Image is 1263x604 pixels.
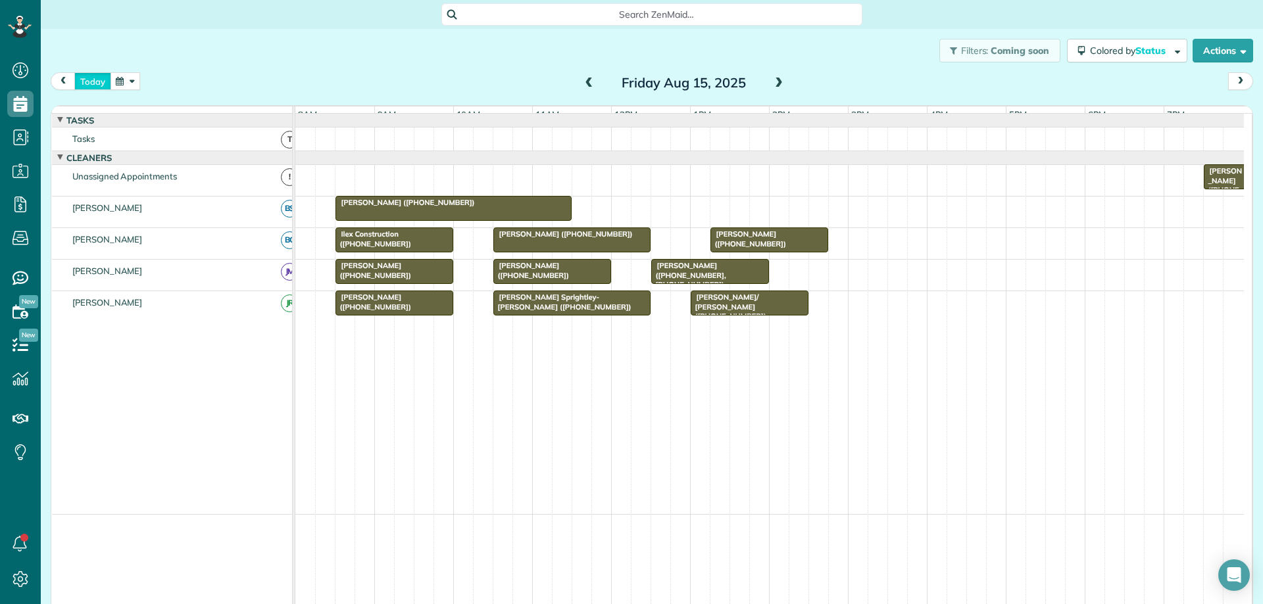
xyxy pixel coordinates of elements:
[691,109,714,120] span: 1pm
[70,171,180,181] span: Unassigned Appointments
[70,202,145,213] span: [PERSON_NAME]
[281,200,299,218] span: BS
[602,76,766,90] h2: Friday Aug 15, 2025
[1203,166,1242,213] span: [PERSON_NAME] ([PHONE_NUMBER])
[295,109,320,120] span: 8am
[51,72,76,90] button: prev
[1193,39,1253,62] button: Actions
[533,109,562,120] span: 11am
[281,168,299,186] span: !
[928,109,951,120] span: 4pm
[70,133,97,144] span: Tasks
[281,263,299,281] span: JM
[1090,45,1170,57] span: Colored by
[281,131,299,149] span: T
[1085,109,1108,120] span: 6pm
[770,109,793,120] span: 2pm
[64,152,114,163] span: Cleaners
[493,292,632,311] span: [PERSON_NAME] Sprightley-[PERSON_NAME] ([PHONE_NUMBER])
[64,115,97,126] span: Tasks
[612,109,640,120] span: 12pm
[1067,39,1187,62] button: Colored byStatus
[991,45,1050,57] span: Coming soon
[70,297,145,308] span: [PERSON_NAME]
[493,261,570,279] span: [PERSON_NAME] ([PHONE_NUMBER])
[335,292,412,311] span: [PERSON_NAME] ([PHONE_NUMBER])
[454,109,483,120] span: 10am
[1228,72,1253,90] button: next
[335,261,412,279] span: [PERSON_NAME] ([PHONE_NUMBER])
[710,229,787,248] span: [PERSON_NAME] ([PHONE_NUMBER])
[74,72,111,90] button: today
[690,292,767,321] span: [PERSON_NAME]/ [PERSON_NAME] ([PHONE_NUMBER])
[335,198,476,207] span: [PERSON_NAME] ([PHONE_NUMBER])
[1135,45,1168,57] span: Status
[70,266,145,276] span: [PERSON_NAME]
[335,229,412,248] span: Ilex Construction ([PHONE_NUMBER])
[1218,559,1250,591] div: Open Intercom Messenger
[1164,109,1187,120] span: 7pm
[1006,109,1029,120] span: 5pm
[493,229,633,239] span: [PERSON_NAME] ([PHONE_NUMBER])
[651,261,726,289] span: [PERSON_NAME] ([PHONE_NUMBER], [PHONE_NUMBER])
[281,294,299,312] span: JR
[849,109,872,120] span: 3pm
[19,329,38,342] span: New
[19,295,38,308] span: New
[70,234,145,244] span: [PERSON_NAME]
[375,109,399,120] span: 9am
[961,45,989,57] span: Filters:
[281,231,299,249] span: BC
